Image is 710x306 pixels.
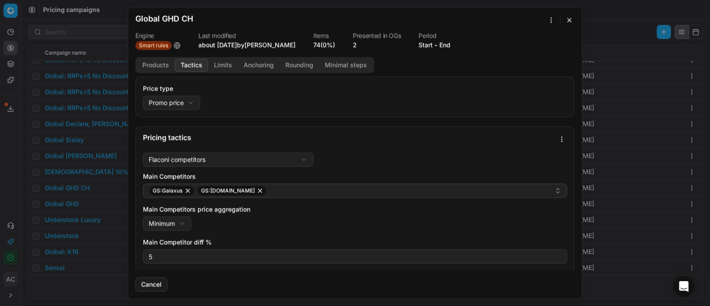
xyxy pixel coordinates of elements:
[153,187,182,194] span: GS:Galaxus
[319,59,373,72] button: Minimal steps
[434,40,438,49] span: -
[201,187,255,194] span: GS:[DOMAIN_NAME]
[143,238,567,246] label: Main Competitor diff %
[198,41,296,48] span: about [DATE] by [PERSON_NAME]
[439,40,450,49] button: End
[143,84,567,93] label: Price type
[143,183,567,198] button: GS:GalaxusGS:[DOMAIN_NAME]
[135,277,167,291] button: Cancel
[208,59,238,72] button: Limits
[137,59,175,72] button: Products
[143,134,555,141] div: Pricing tactics
[313,40,335,49] a: 74(0%)
[135,15,193,23] h2: Global GHD CH
[418,40,433,49] button: Start
[353,40,357,49] button: 2
[143,172,567,181] label: Main Competitors
[353,32,401,39] dt: Presented in OGs
[135,41,172,50] span: Smart rules
[280,59,319,72] button: Rounding
[149,155,205,164] div: Flaconi competitors
[238,59,280,72] button: Anchoring
[175,59,208,72] button: Tactics
[135,32,181,39] dt: Engine
[198,32,296,39] dt: Last modified
[143,205,567,214] label: Main Competitors price aggregation
[313,32,335,39] dt: Items
[418,32,450,39] dt: Period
